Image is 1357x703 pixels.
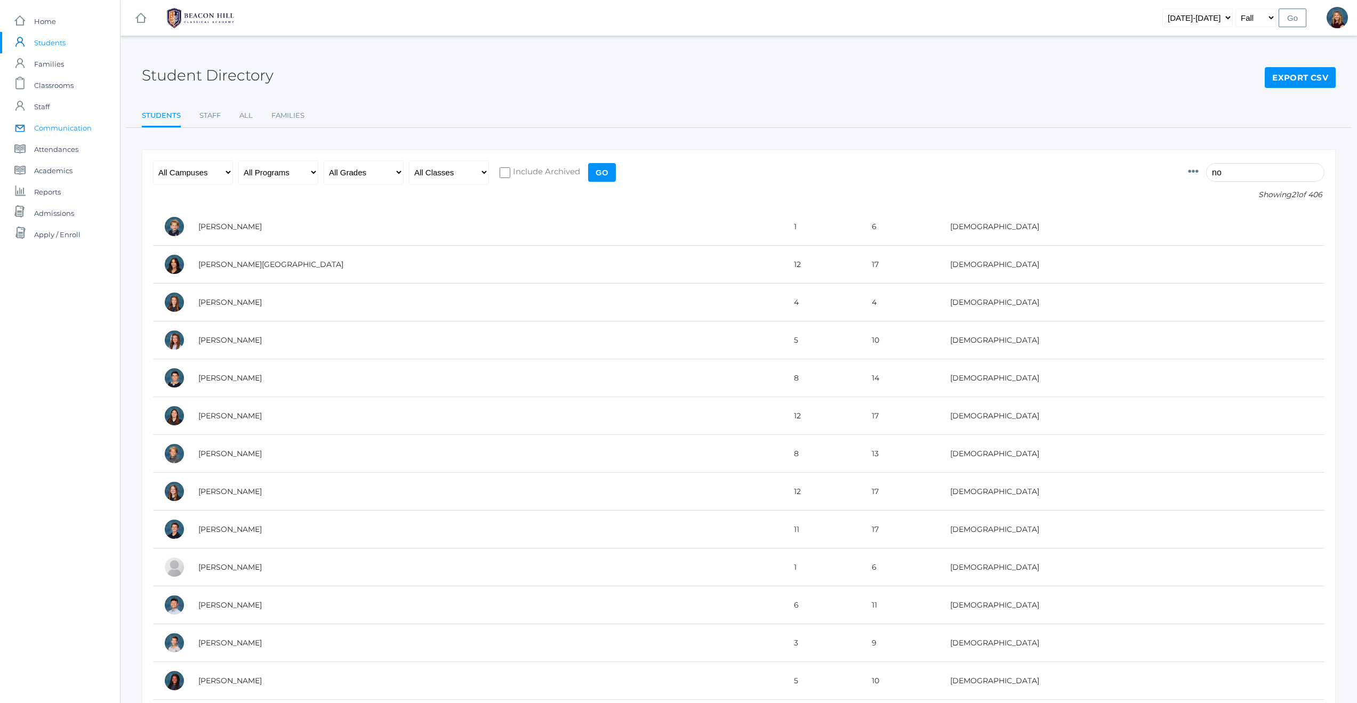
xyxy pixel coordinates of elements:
td: 6 [861,548,940,586]
a: Students [142,105,181,128]
a: Staff [199,105,221,126]
span: Staff [34,96,50,117]
td: [PERSON_NAME] [188,473,783,511]
div: Chloé Noëlle Cope [164,556,185,578]
td: [PERSON_NAME] [188,624,783,662]
input: Go [1279,9,1306,27]
div: Claire Arnold [164,292,185,313]
div: Norah Hosking [164,670,185,691]
td: [DEMOGRAPHIC_DATA] [940,586,1324,624]
div: Noelle Bradley [164,481,185,502]
td: [PERSON_NAME] [188,586,783,624]
td: 17 [861,473,940,511]
a: Export CSV [1265,67,1336,88]
td: [PERSON_NAME] [188,321,783,359]
td: 10 [861,321,940,359]
td: [DEMOGRAPHIC_DATA] [940,284,1324,321]
div: Lindsay Leeds [1327,7,1348,28]
td: 5 [783,321,862,359]
img: 1_BHCALogos-05.png [160,5,240,31]
td: 6 [783,586,862,624]
span: Home [34,11,56,32]
td: 12 [783,246,862,284]
td: 6 [861,208,940,246]
span: Families [34,53,64,75]
td: [PERSON_NAME][GEOGRAPHIC_DATA] [188,246,783,284]
td: 17 [861,397,940,435]
td: [DEMOGRAPHIC_DATA] [940,548,1324,586]
span: Include Archived [510,166,580,179]
td: 14 [861,359,940,397]
div: Lillian Bannon [164,405,185,426]
span: Classrooms [34,75,74,96]
input: Go [588,163,616,182]
td: 1 [783,548,862,586]
td: 3 [783,624,862,662]
td: 13 [861,435,940,473]
td: [DEMOGRAPHIC_DATA] [940,397,1324,435]
td: 1 [783,208,862,246]
td: 10 [861,662,940,700]
td: [DEMOGRAPHIC_DATA] [940,321,1324,359]
td: 17 [861,511,940,548]
td: [DEMOGRAPHIC_DATA] [940,511,1324,548]
td: [PERSON_NAME] [188,548,783,586]
div: Jake Arnold [164,367,185,389]
span: Students [34,32,66,53]
td: [PERSON_NAME] [188,359,783,397]
td: [DEMOGRAPHIC_DATA] [940,359,1324,397]
p: Showing of 406 [1188,189,1324,200]
div: Victoria Arellano [164,254,185,275]
td: 5 [783,662,862,700]
span: Communication [34,117,92,139]
span: Apply / Enroll [34,224,81,245]
td: [PERSON_NAME] [188,662,783,700]
td: [DEMOGRAPHIC_DATA] [940,662,1324,700]
span: 21 [1291,190,1298,199]
td: 4 [861,284,940,321]
td: [PERSON_NAME] [188,435,783,473]
td: 12 [783,397,862,435]
td: [DEMOGRAPHIC_DATA] [940,473,1324,511]
span: Attendances [34,139,78,160]
a: Families [271,105,304,126]
td: 8 [783,435,862,473]
a: All [239,105,253,126]
span: Academics [34,160,73,181]
td: [PERSON_NAME] [188,284,783,321]
td: 8 [783,359,862,397]
td: [DEMOGRAPHIC_DATA] [940,246,1324,284]
td: 4 [783,284,862,321]
td: [PERSON_NAME] [188,511,783,548]
td: 17 [861,246,940,284]
span: Admissions [34,203,74,224]
td: 9 [861,624,940,662]
span: Reports [34,181,61,203]
h2: Student Directory [142,67,274,84]
div: Noah Gregg [164,632,185,653]
div: Nolan Alstot [164,216,185,237]
div: Noah Burr [164,519,185,540]
input: Filter by name [1206,163,1324,182]
td: [DEMOGRAPHIC_DATA] [940,624,1324,662]
div: Ella Arnold [164,329,185,351]
td: 11 [861,586,940,624]
td: 11 [783,511,862,548]
td: 12 [783,473,862,511]
td: [DEMOGRAPHIC_DATA] [940,435,1324,473]
input: Include Archived [500,167,510,178]
div: Nolan Deeb [164,594,185,616]
div: Noah Boucher [164,443,185,464]
td: [DEMOGRAPHIC_DATA] [940,208,1324,246]
td: [PERSON_NAME] [188,208,783,246]
td: [PERSON_NAME] [188,397,783,435]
